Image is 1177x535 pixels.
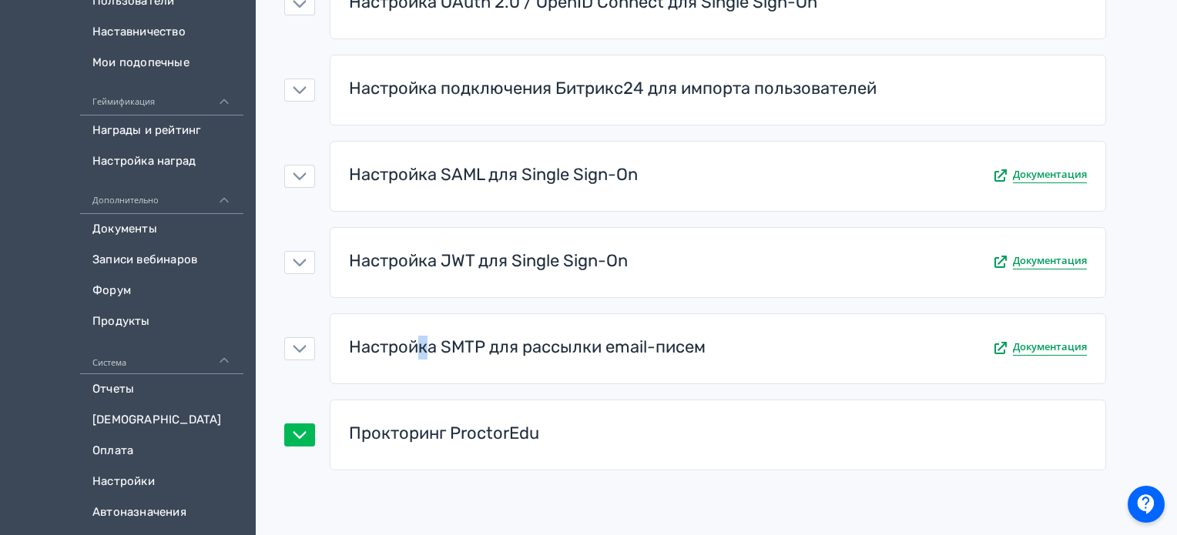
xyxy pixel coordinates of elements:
[80,115,243,146] a: Награды и рейтинг
[80,146,243,177] a: Настройка наград
[80,306,243,337] a: Продукты
[1013,339,1087,356] a: Документация
[80,374,243,405] a: Отчеты
[1013,253,1087,269] a: Документация
[80,79,243,115] div: Геймификация
[80,337,243,374] div: Система
[80,436,243,466] a: Оплата
[80,214,243,245] a: Документы
[80,48,243,79] a: Мои подопечные
[80,466,243,497] a: Настройки
[80,497,243,528] a: Автоназначения
[349,77,877,101] div: Настройка подключения Битрикс24 для импорта пользователей
[349,422,539,446] div: Прокторинг ProctorEdu
[80,276,243,306] a: Форум
[349,249,628,273] div: Настройка JWT для Single Sign-On
[349,336,706,359] div: Настройка SMTP для рассылки email-писем
[1013,167,1087,183] a: Документация
[80,17,243,48] a: Наставничество
[349,163,638,187] div: Настройка SAML для Single Sign-On
[80,177,243,214] div: Дополнительно
[80,245,243,276] a: Записи вебинаров
[80,405,243,436] a: [DEMOGRAPHIC_DATA]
